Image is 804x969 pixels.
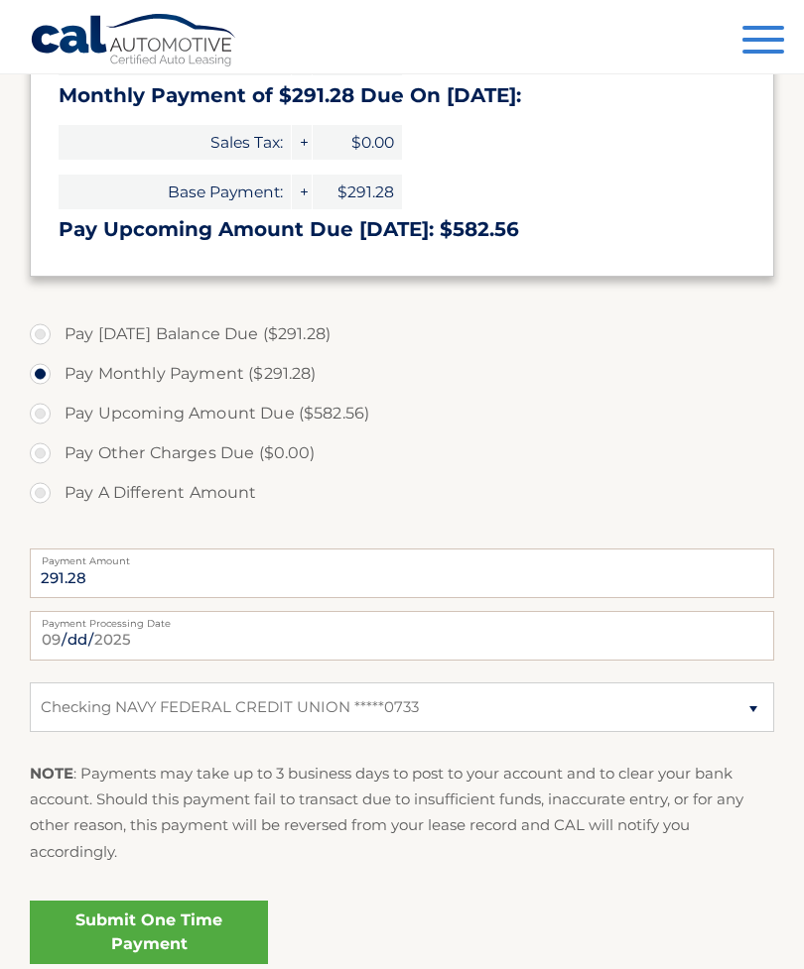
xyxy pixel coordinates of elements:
[313,125,402,160] span: $0.00
[30,314,774,354] label: Pay [DATE] Balance Due ($291.28)
[30,761,774,865] p: : Payments may take up to 3 business days to post to your account and to clear your bank account....
[30,548,774,564] label: Payment Amount
[30,611,774,661] input: Payment Date
[30,433,774,473] label: Pay Other Charges Due ($0.00)
[742,26,784,59] button: Menu
[30,354,774,394] label: Pay Monthly Payment ($291.28)
[292,175,312,209] span: +
[59,217,745,242] h3: Pay Upcoming Amount Due [DATE]: $582.56
[30,473,774,513] label: Pay A Different Amount
[59,175,291,209] span: Base Payment:
[59,83,745,108] h3: Monthly Payment of $291.28 Due On [DATE]:
[292,125,312,160] span: +
[30,548,774,598] input: Payment Amount
[30,13,238,70] a: Cal Automotive
[313,175,402,209] span: $291.28
[30,764,73,783] strong: NOTE
[30,394,774,433] label: Pay Upcoming Amount Due ($582.56)
[30,901,268,964] a: Submit One Time Payment
[59,125,291,160] span: Sales Tax:
[30,611,774,627] label: Payment Processing Date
